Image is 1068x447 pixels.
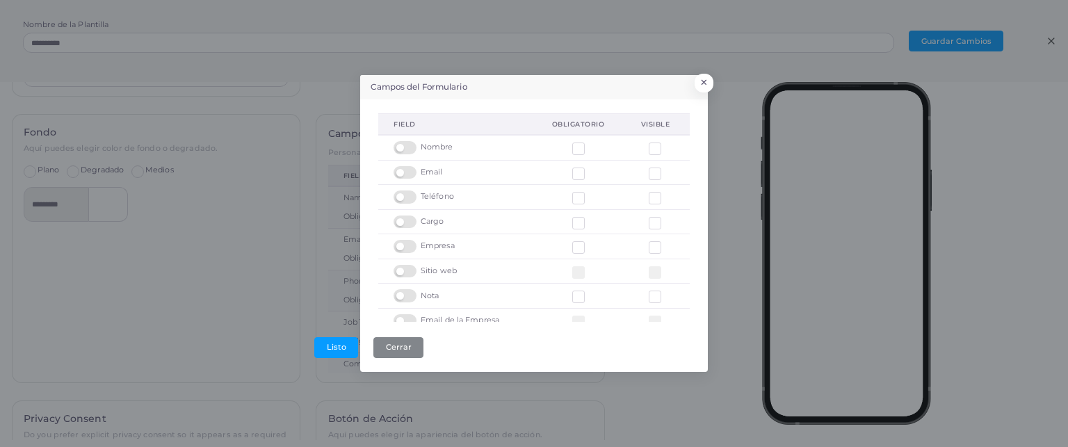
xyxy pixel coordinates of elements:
button: Close [695,74,713,92]
button: Cerrar [373,337,423,358]
span: Email de la Empresa [421,315,499,326]
h5: Campos del Formulario [371,81,467,93]
span: Email [421,167,443,178]
button: Listo [314,337,358,358]
div: Obligatorio [552,120,610,129]
span: Empresa [421,241,455,252]
span: Sitio web [421,266,457,277]
span: Teléfono [421,191,454,202]
span: Nombre [421,142,453,153]
div: Visible [641,120,674,129]
div: field [394,120,521,129]
span: Cargo [421,216,444,227]
span: Nota [421,291,439,302]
